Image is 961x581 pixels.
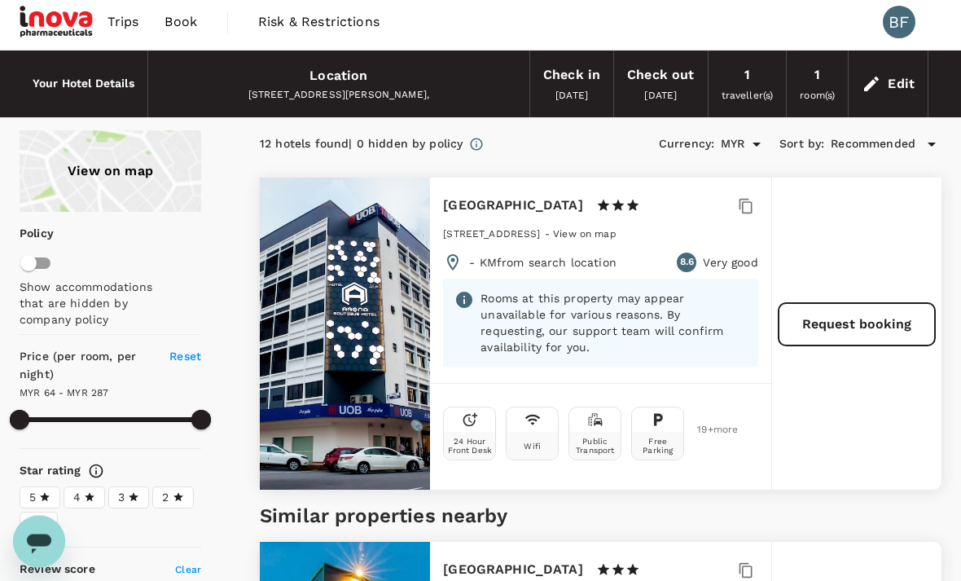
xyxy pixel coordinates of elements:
[20,131,201,213] a: View on map
[888,73,915,96] div: Edit
[33,76,134,94] h6: Your Hotel Details
[814,64,820,87] div: 1
[260,504,941,530] h5: Similar properties nearby
[644,90,677,102] span: [DATE]
[443,229,540,240] span: [STREET_ADDRESS]
[680,255,694,271] span: 8.6
[258,13,380,33] span: Risk & Restrictions
[175,565,201,576] span: Clear
[469,255,617,271] p: - KM from search location
[480,291,747,356] p: Rooms at this property may appear unavailable for various reasons. By requesting, our support tea...
[659,136,714,154] h6: Currency :
[778,303,936,347] button: Request booking
[745,134,768,156] button: Open
[118,490,125,507] span: 3
[20,5,94,41] img: iNova Pharmaceuticals
[545,229,553,240] span: -
[20,349,156,385] h6: Price (per room, per night)
[800,90,835,102] span: room(s)
[29,515,33,532] span: 1
[722,90,774,102] span: traveller(s)
[309,65,367,88] div: Location
[108,13,139,33] span: Trips
[162,490,169,507] span: 2
[703,255,757,271] p: Very good
[553,227,617,240] a: View on map
[524,442,541,451] div: Wifi
[443,195,583,218] h6: [GEOGRAPHIC_DATA]
[573,438,617,456] div: Public Transport
[779,136,824,154] h6: Sort by :
[165,13,197,33] span: Book
[553,229,617,240] span: View on map
[20,463,81,481] h6: Star rating
[88,464,104,480] svg: Star ratings are awarded to properties to represent the quality of services, facilities, and amen...
[831,136,915,154] span: Recommended
[447,438,492,456] div: 24 Hour Front Desk
[260,136,463,154] div: 12 hotels found | 0 hidden by policy
[161,88,516,104] div: [STREET_ADDRESS][PERSON_NAME],
[883,7,915,39] div: BF
[635,438,680,456] div: Free Parking
[20,226,29,242] p: Policy
[555,90,588,102] span: [DATE]
[29,490,36,507] span: 5
[697,425,722,436] span: 19 + more
[13,516,65,568] iframe: Button to launch messaging window
[73,490,81,507] span: 4
[543,64,600,87] div: Check in
[744,64,750,87] div: 1
[627,64,694,87] div: Check out
[169,350,201,363] span: Reset
[20,388,108,399] span: MYR 64 - MYR 287
[20,279,164,328] p: Show accommodations that are hidden by company policy
[20,561,95,579] h6: Review score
